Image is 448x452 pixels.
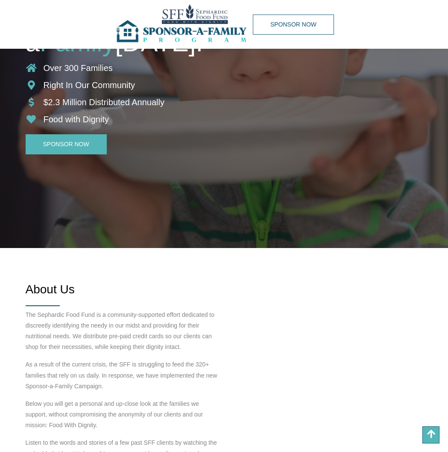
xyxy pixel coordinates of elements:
[26,134,107,154] a: Sponsor Now
[26,399,218,431] p: Below you will get a personal and up-close look at the families we support, without compromising ...
[253,15,334,35] a: Sponsor Now
[26,113,252,126] li: Food with Dignity
[26,79,252,92] li: Right In Our Community
[26,96,252,109] li: $2.3 Million Distributed Annually
[26,282,218,306] h3: About Us
[26,62,252,74] li: Over 300 Families
[26,359,218,392] p: As a result of the current crisis, the SFF is struggling to feed the 320+ families that rely on u...
[26,310,218,353] p: The Sephardic Food Fund is a community-supported effort dedicated to discreetly identifying the n...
